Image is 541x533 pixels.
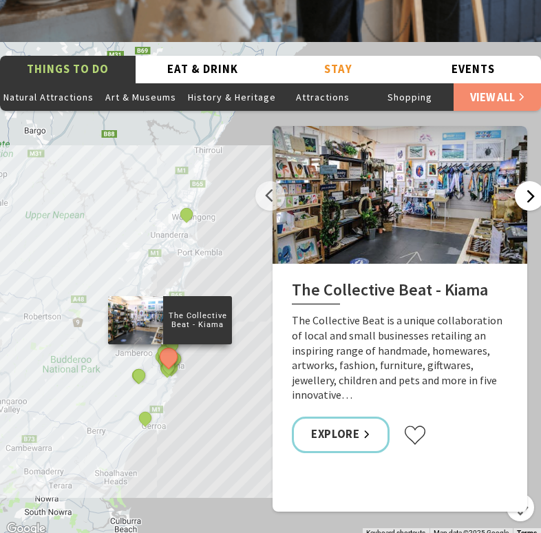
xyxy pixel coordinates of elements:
[279,83,367,111] button: Attractions
[292,417,390,453] a: Explore
[454,83,541,111] a: View All
[160,357,178,375] button: See detail about Bonaira Native Gardens, Kiama
[367,83,454,111] button: Shopping
[270,56,406,84] button: Stay
[163,309,232,331] p: The Collective Beat - Kiama
[292,313,508,403] p: The Collective Beat is a unique collaboration of local and small businesses retailing an inspirin...
[184,83,279,111] button: History & Heritage
[292,280,508,305] h2: The Collective Beat - Kiama
[178,205,195,223] button: See detail about Miss Zoe's School of Dance
[156,344,182,369] button: See detail about The Collective Beat - Kiama
[136,56,271,84] button: Eat & Drink
[255,181,285,211] button: Previous
[158,360,176,378] button: See detail about Easts Beach, Kiama
[403,425,427,446] button: Click to favourite The Collective Beat - Kiama
[130,366,148,384] button: See detail about Saddleback Mountain Lookout, Kiama
[136,409,154,427] button: See detail about Surf Camp Australia
[97,83,184,111] button: Art & Museums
